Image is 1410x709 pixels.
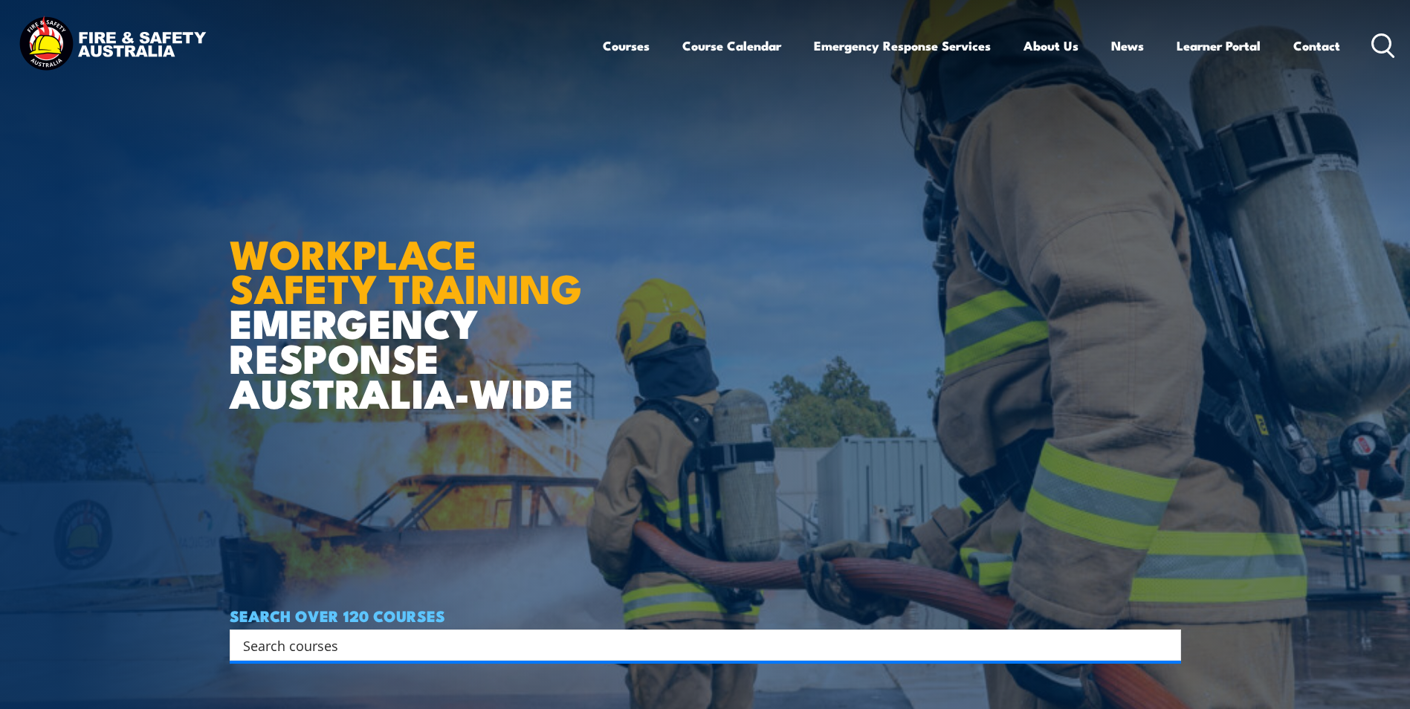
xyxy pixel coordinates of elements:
a: About Us [1023,26,1078,65]
input: Search input [243,634,1148,656]
strong: WORKPLACE SAFETY TRAINING [230,221,582,318]
a: Contact [1293,26,1340,65]
a: Courses [603,26,650,65]
a: News [1111,26,1144,65]
button: Search magnifier button [1155,635,1176,655]
form: Search form [246,635,1151,655]
a: Emergency Response Services [814,26,991,65]
a: Course Calendar [682,26,781,65]
h4: SEARCH OVER 120 COURSES [230,607,1181,624]
a: Learner Portal [1177,26,1261,65]
h1: EMERGENCY RESPONSE AUSTRALIA-WIDE [230,198,593,409]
